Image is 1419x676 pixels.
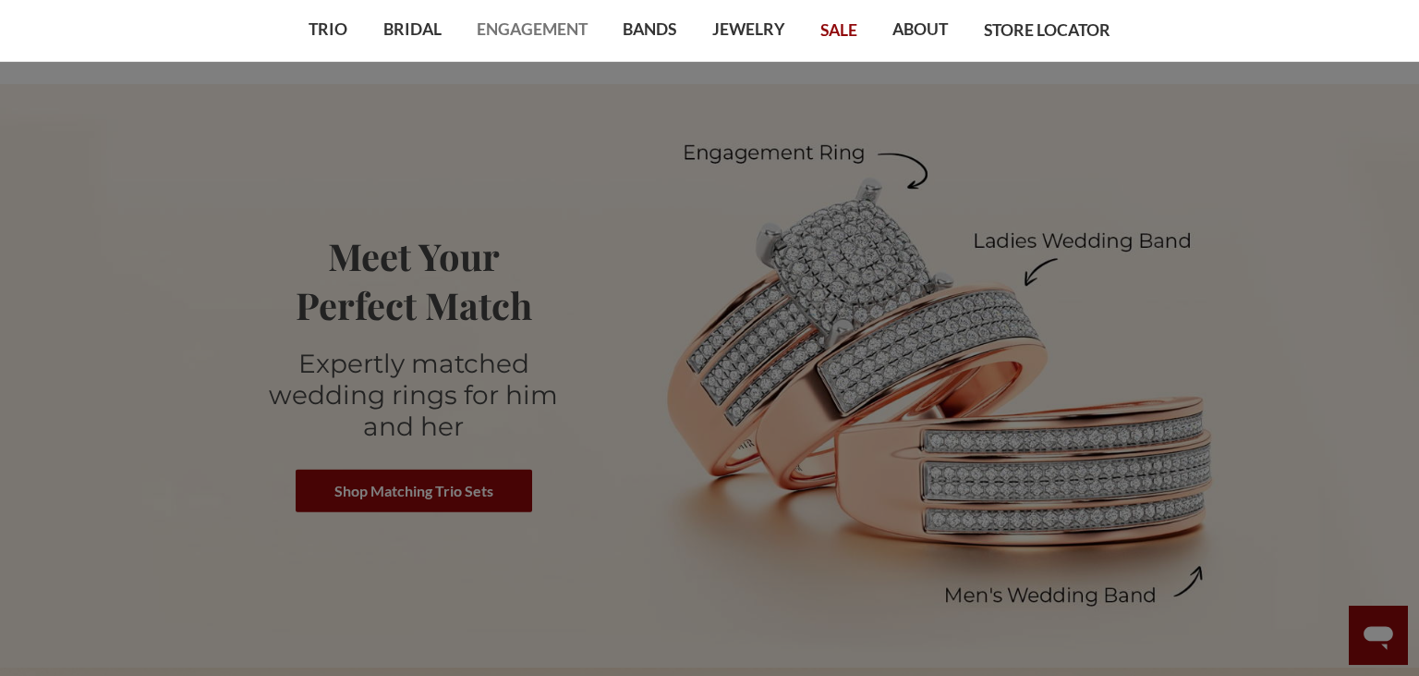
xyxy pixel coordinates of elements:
a: SALE [803,1,875,61]
span: SALE [820,18,857,43]
span: ENGAGEMENT [477,18,588,42]
span: TRIO [309,18,347,42]
button: submenu toggle [523,60,541,62]
button: submenu toggle [640,60,659,62]
button: submenu toggle [911,60,929,62]
button: submenu toggle [739,60,758,62]
span: BANDS [623,18,676,42]
a: STORE LOCATOR [966,1,1128,61]
span: STORE LOCATOR [984,18,1110,43]
button: submenu toggle [403,60,421,62]
span: ABOUT [892,18,948,42]
span: BRIDAL [383,18,442,42]
button: submenu toggle [319,60,337,62]
span: JEWELRY [712,18,785,42]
